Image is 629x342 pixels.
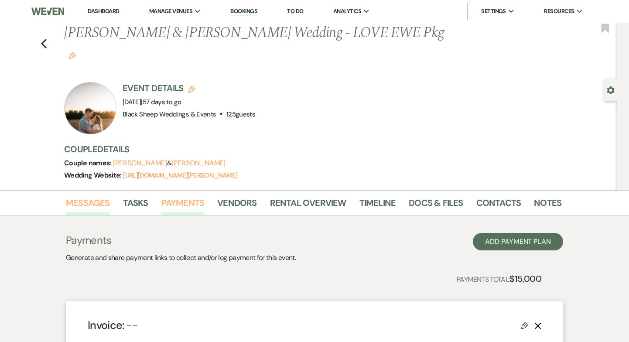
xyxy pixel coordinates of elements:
[88,318,138,333] h4: Invoice:
[123,98,181,106] span: [DATE]
[66,252,296,263] p: Generate and share payment links to collect and/or log payment for this event.
[287,7,303,15] a: To Do
[64,158,113,168] span: Couple names:
[226,110,255,119] span: 125 guests
[66,233,296,248] h3: Payments
[143,98,181,106] span: 57 days to go
[66,196,110,215] a: Messages
[64,171,123,180] span: Wedding Website:
[68,51,75,59] button: Edit
[544,7,574,16] span: Resources
[88,7,119,15] a: Dashboard
[123,82,255,94] h3: Event Details
[126,318,138,332] span: --
[113,160,167,167] button: [PERSON_NAME]
[509,273,541,284] strong: $15,000
[64,143,553,155] h3: Couple Details
[476,196,521,215] a: Contacts
[409,196,463,215] a: Docs & Files
[171,160,226,167] button: [PERSON_NAME]
[123,171,237,180] a: [URL][DOMAIN_NAME][PERSON_NAME]
[149,7,192,16] span: Manage Venues
[31,2,64,21] img: Weven Logo
[64,23,455,64] h1: [PERSON_NAME] & [PERSON_NAME] Wedding - LOVE EWE Pkg
[534,196,561,215] a: Notes
[217,196,256,215] a: Vendors
[141,98,181,106] span: |
[359,196,396,215] a: Timeline
[123,110,216,119] span: Black Sheep Weddings & Events
[270,196,346,215] a: Rental Overview
[230,7,257,16] a: Bookings
[457,272,541,286] p: Payments Total:
[607,85,615,94] button: Open lead details
[113,159,226,168] span: &
[123,196,148,215] a: Tasks
[473,233,563,250] button: Add Payment Plan
[161,196,205,215] a: Payments
[333,7,361,16] span: Analytics
[481,7,506,16] span: Settings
